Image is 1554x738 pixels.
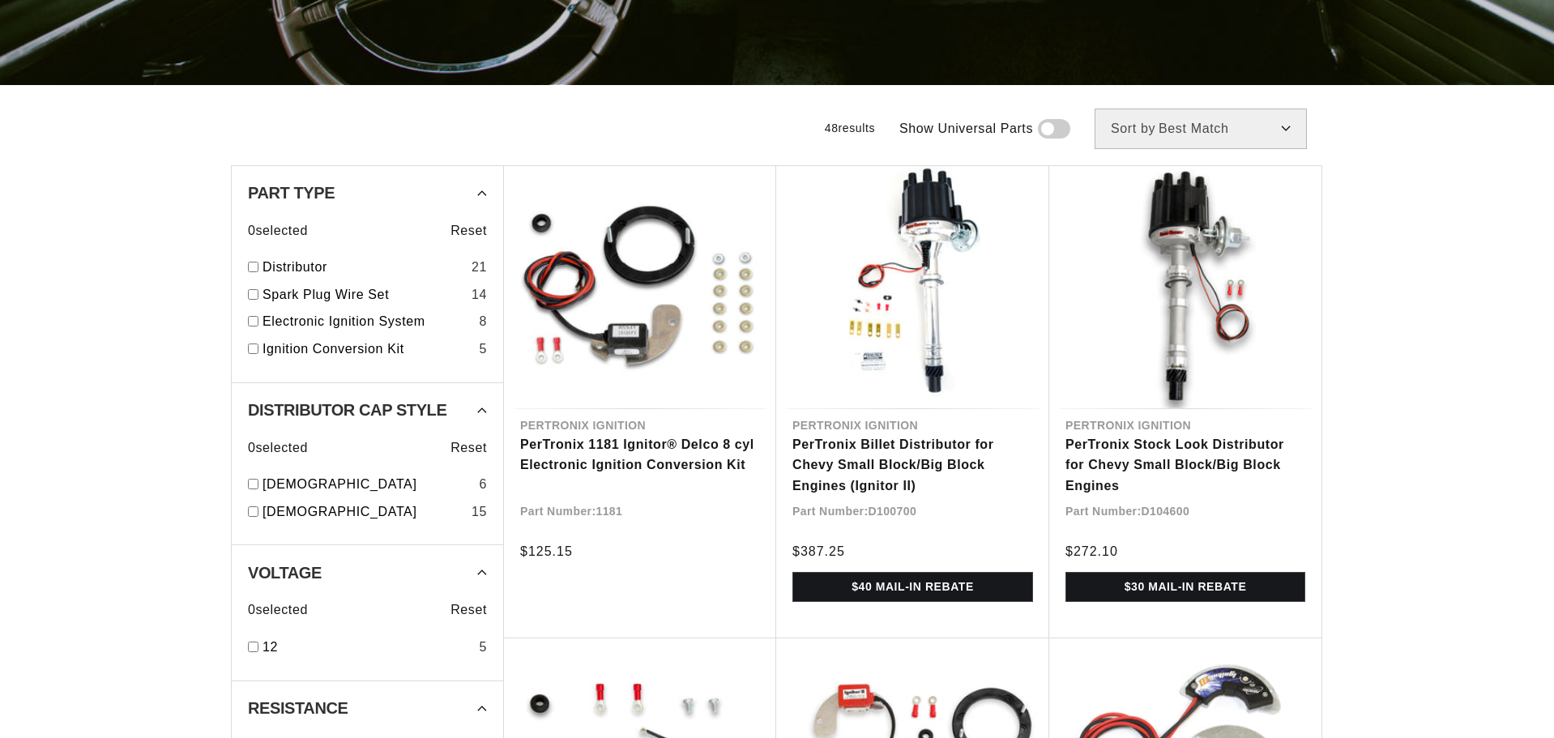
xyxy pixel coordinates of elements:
[248,599,308,621] span: 0 selected
[248,437,308,459] span: 0 selected
[479,311,487,332] div: 8
[825,122,875,134] span: 48 results
[792,434,1033,497] a: PerTronix Billet Distributor for Chevy Small Block/Big Block Engines (Ignitor II)
[263,339,472,360] a: Ignition Conversion Kit
[263,311,472,332] a: Electronic Ignition System
[263,257,465,278] a: Distributor
[263,474,472,495] a: [DEMOGRAPHIC_DATA]
[479,474,487,495] div: 6
[479,339,487,360] div: 5
[450,220,487,241] span: Reset
[899,118,1033,139] span: Show Universal Parts
[1095,109,1307,149] select: Sort by
[472,257,487,278] div: 21
[472,284,487,305] div: 14
[472,501,487,523] div: 15
[450,599,487,621] span: Reset
[1065,434,1305,497] a: PerTronix Stock Look Distributor for Chevy Small Block/Big Block Engines
[248,402,446,418] span: Distributor Cap Style
[248,220,308,241] span: 0 selected
[520,434,760,476] a: PerTronix 1181 Ignitor® Delco 8 cyl Electronic Ignition Conversion Kit
[479,637,487,658] div: 5
[450,437,487,459] span: Reset
[263,637,472,658] a: 12
[248,565,322,581] span: Voltage
[263,284,465,305] a: Spark Plug Wire Set
[248,185,335,201] span: Part Type
[263,501,465,523] a: [DEMOGRAPHIC_DATA]
[1111,122,1155,135] span: Sort by
[248,700,348,716] span: Resistance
